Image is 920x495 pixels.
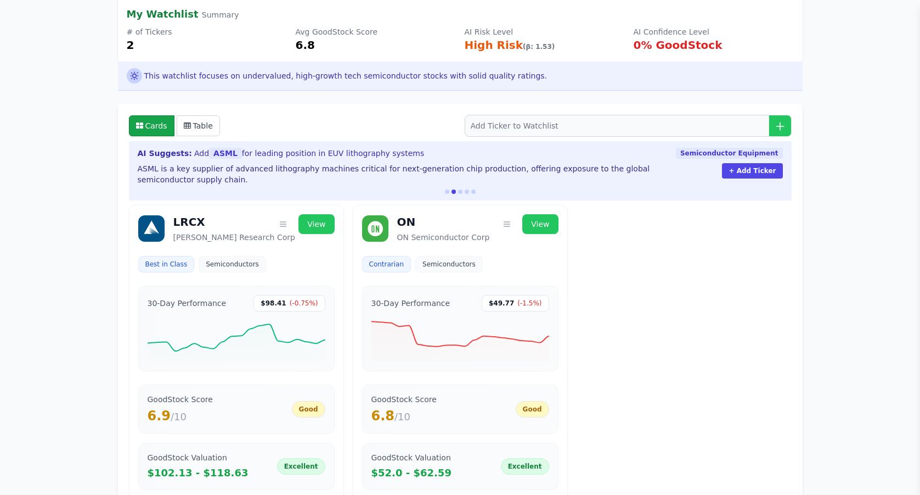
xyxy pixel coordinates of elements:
[722,163,782,179] button: + Add Ticker
[299,405,318,414] span: Good
[489,299,514,308] span: $49.77
[148,452,249,463] dt: GoodStock Valuation
[127,68,142,84] span: Ask AI
[177,115,220,136] button: Table
[148,465,249,481] dd: $102.13 - $118.63
[465,37,625,53] div: High Risk
[523,43,555,51] span: (β: 1.53)
[371,298,450,309] h3: 30-Day Performance
[173,232,335,243] p: [PERSON_NAME] Research Corp
[522,214,558,234] a: View
[145,260,188,269] span: Best in Class
[138,148,192,159] span: AI Suggests:
[284,462,318,471] span: Excellent
[397,232,558,243] p: ON Semiconductor Corp
[202,10,239,19] span: Summary
[148,407,213,425] dd: 6.9
[465,26,625,37] div: AI Risk Level
[465,115,792,137] input: Add Ticker to Watchlist
[290,299,318,308] span: (-0.75%)
[144,70,548,81] span: This watchlist focuses on undervalued, high-growth tech semiconductor stocks with solid quality r...
[138,215,165,242] img: LRCX logo
[394,411,410,422] span: /10
[129,115,174,136] button: Cards
[371,407,437,425] dd: 6.8
[129,115,220,136] div: View toggle
[422,260,476,269] span: Semiconductors
[171,411,187,422] span: /10
[138,164,650,184] span: ASML is a key supplier of advanced lithography machines critical for next-generation chip product...
[261,299,286,308] span: $98.41
[523,405,542,414] span: Good
[148,298,227,309] h3: 30-Day Performance
[371,452,451,463] dt: GoodStock Valuation
[397,214,416,230] h2: ON
[296,26,456,37] div: Avg GoodStock Score
[634,37,794,53] div: 0% GoodStock
[209,148,242,159] span: ASML
[127,8,199,20] span: My Watchlist
[296,37,456,53] div: 6.8
[206,260,259,269] span: Semiconductors
[371,394,437,405] dt: GoodStock Score
[173,214,205,230] h2: LRCX
[362,215,388,242] img: ON logo
[127,37,287,53] div: 2
[371,465,451,481] dd: $52.0 - $62.59
[148,394,213,405] dt: GoodStock Score
[634,26,794,37] div: AI Confidence Level
[194,148,424,159] span: Add for leading position in EUV lithography systems
[369,260,404,269] span: Contrarian
[517,299,541,308] span: (-1.5%)
[676,148,783,159] span: Semiconductor Equipment
[127,26,287,37] div: # of Tickers
[298,214,334,234] a: View
[508,462,542,471] span: Excellent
